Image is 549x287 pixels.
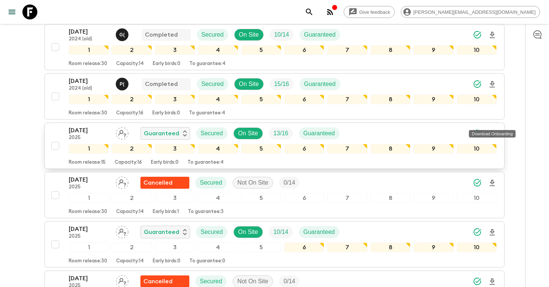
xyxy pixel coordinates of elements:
div: [PERSON_NAME][EMAIL_ADDRESS][DOMAIN_NAME] [401,6,540,18]
div: 3 [155,95,195,104]
p: Guaranteed [303,228,335,237]
div: Secured [197,29,228,41]
div: On Site [234,78,264,90]
p: Room release: 30 [69,110,107,116]
p: 2025 [69,184,110,190]
div: On Site [233,226,263,238]
div: 2 [112,193,152,203]
span: Give feedback [355,9,394,15]
div: 4 [198,193,238,203]
div: 8 [370,95,410,104]
div: 6 [284,95,324,104]
div: Secured [195,177,227,189]
div: Secured [196,226,227,238]
p: Room release: 30 [69,209,107,215]
p: Room release: 30 [69,61,107,67]
p: Secured [201,129,223,138]
div: 6 [284,45,324,55]
div: 5 [241,95,281,104]
svg: Synced Successfully [473,277,482,286]
p: 10 / 14 [274,30,289,39]
div: 3 [155,193,195,203]
button: [DATE]2024 (old)Gong (Anon) RatanaphaisalCompletedSecuredOn SiteTrip FillGuaranteed12345678910Roo... [44,24,505,70]
div: 6 [284,243,324,252]
div: Trip Fill [269,226,293,238]
p: Guaranteed [304,30,336,39]
div: 9 [413,95,453,104]
p: Secured [201,30,224,39]
p: [DATE] [69,27,110,36]
p: 2025 [69,135,110,141]
div: 7 [327,193,367,203]
button: search adventures [302,4,317,19]
p: Early birds: 1 [153,209,179,215]
span: Assign pack leader [116,228,128,234]
div: 10 [457,144,497,154]
div: 4 [198,243,238,252]
div: 2 [112,243,152,252]
p: On Site [239,30,259,39]
div: 9 [413,45,453,55]
div: 7 [327,45,367,55]
p: [DATE] [69,126,110,135]
p: Cancelled [143,277,173,286]
div: 3 [155,243,195,252]
div: 10 [457,45,497,55]
p: Early birds: 0 [151,160,179,166]
p: Not On Site [238,277,269,286]
div: Secured [196,127,227,139]
div: Trip Fill [279,177,300,189]
div: 2 [112,95,152,104]
div: 4 [198,95,238,104]
a: Give feedback [344,6,395,18]
div: 2 [112,45,152,55]
div: 10 [457,95,497,104]
p: Guaranteed [144,129,179,138]
div: Trip Fill [270,29,294,41]
p: Secured [201,228,223,237]
div: 1 [69,243,109,252]
p: Room release: 30 [69,258,107,264]
div: 5 [241,243,281,252]
span: [PERSON_NAME][EMAIL_ADDRESS][DOMAIN_NAME] [409,9,540,15]
div: 3 [155,144,195,154]
p: On Site [238,228,258,237]
p: Completed [145,30,178,39]
p: Capacity: 16 [116,110,143,116]
div: 8 [370,193,410,203]
p: Early birds: 0 [152,110,180,116]
p: Secured [200,178,222,187]
p: 10 / 14 [273,228,288,237]
div: 1 [69,45,109,55]
svg: Synced Successfully [473,80,482,89]
div: On Site [234,29,264,41]
div: 2 [112,144,152,154]
div: Download Onboarding [469,130,516,138]
div: 5 [241,193,281,203]
p: Not On Site [238,178,269,187]
p: 13 / 16 [273,129,288,138]
p: Secured [200,277,222,286]
div: 6 [284,144,324,154]
p: Capacity: 14 [116,258,144,264]
div: 9 [413,193,453,203]
div: 5 [241,45,281,55]
p: To guarantee: 4 [189,61,226,67]
p: 15 / 16 [274,80,289,89]
span: Pooky (Thanaphan) Kerdyoo [116,80,130,86]
p: [DATE] [69,274,110,283]
div: 7 [327,243,367,252]
div: 5 [241,144,281,154]
p: Capacity: 14 [116,209,144,215]
p: 2025 [69,234,110,240]
div: 8 [370,45,410,55]
svg: Download Onboarding [488,277,497,286]
div: 8 [370,243,410,252]
div: Flash Pack cancellation [140,177,189,189]
p: Secured [201,80,224,89]
p: 2024 (old) [69,36,110,42]
div: 7 [327,144,367,154]
p: To guarantee: 4 [187,160,224,166]
svg: Download Onboarding [488,179,497,188]
div: 3 [155,45,195,55]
